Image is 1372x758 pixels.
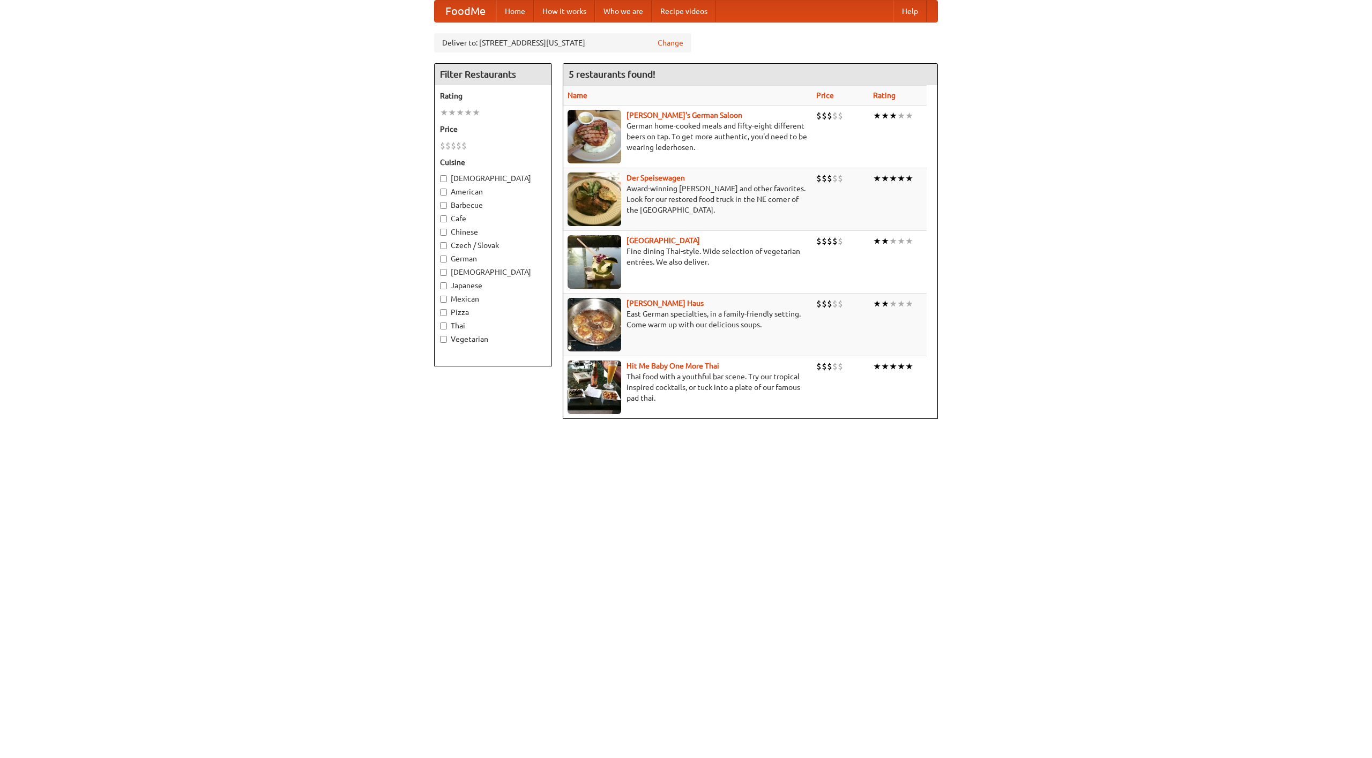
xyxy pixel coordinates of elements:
[496,1,534,22] a: Home
[652,1,716,22] a: Recipe videos
[627,236,700,245] a: [GEOGRAPHIC_DATA]
[905,110,913,122] li: ★
[472,107,480,118] li: ★
[440,280,546,291] label: Japanese
[905,235,913,247] li: ★
[568,298,621,351] img: kohlhaus.jpg
[440,91,546,101] h5: Rating
[568,183,808,215] p: Award-winning [PERSON_NAME] and other favorites. Look for our restored food truck in the NE corne...
[627,174,685,182] a: Der Speisewagen
[838,298,843,310] li: $
[568,91,587,100] a: Name
[534,1,595,22] a: How it works
[445,140,451,152] li: $
[881,110,889,122] li: ★
[568,246,808,267] p: Fine dining Thai-style. Wide selection of vegetarian entrées. We also deliver.
[440,189,447,196] input: American
[440,200,546,211] label: Barbecue
[889,361,897,372] li: ★
[822,172,827,184] li: $
[881,172,889,184] li: ★
[816,91,834,100] a: Price
[440,256,447,262] input: German
[595,1,652,22] a: Who we are
[568,309,808,330] p: East German specialties, in a family-friendly setting. Come warm up with our delicious soups.
[897,172,905,184] li: ★
[873,110,881,122] li: ★
[440,202,447,209] input: Barbecue
[816,298,822,310] li: $
[440,242,447,249] input: Czech / Slovak
[627,299,704,307] a: [PERSON_NAME] Haus
[448,107,456,118] li: ★
[440,124,546,134] h5: Price
[873,361,881,372] li: ★
[827,110,832,122] li: $
[889,110,897,122] li: ★
[440,282,447,289] input: Japanese
[832,235,838,247] li: $
[827,235,832,247] li: $
[568,361,621,414] img: babythai.jpg
[568,235,621,289] img: satay.jpg
[568,172,621,226] img: speisewagen.jpg
[905,361,913,372] li: ★
[873,91,896,100] a: Rating
[568,121,808,153] p: German home-cooked meals and fifty-eight different beers on tap. To get more authentic, you'd nee...
[832,361,838,372] li: $
[881,298,889,310] li: ★
[440,157,546,168] h5: Cuisine
[440,175,447,182] input: [DEMOGRAPHIC_DATA]
[816,110,822,122] li: $
[832,172,838,184] li: $
[897,110,905,122] li: ★
[889,235,897,247] li: ★
[435,1,496,22] a: FoodMe
[440,186,546,197] label: American
[440,334,546,344] label: Vegetarian
[440,107,448,118] li: ★
[816,361,822,372] li: $
[822,235,827,247] li: $
[627,362,719,370] a: Hit Me Baby One More Thai
[461,140,467,152] li: $
[440,240,546,251] label: Czech / Slovak
[838,361,843,372] li: $
[440,309,447,316] input: Pizza
[838,172,843,184] li: $
[822,298,827,310] li: $
[897,235,905,247] li: ★
[897,298,905,310] li: ★
[440,336,447,343] input: Vegetarian
[440,140,445,152] li: $
[440,253,546,264] label: German
[456,140,461,152] li: $
[905,172,913,184] li: ★
[897,361,905,372] li: ★
[440,227,546,237] label: Chinese
[873,298,881,310] li: ★
[889,172,897,184] li: ★
[440,320,546,331] label: Thai
[822,361,827,372] li: $
[440,307,546,318] label: Pizza
[440,213,546,224] label: Cafe
[568,110,621,163] img: esthers.jpg
[881,361,889,372] li: ★
[832,110,838,122] li: $
[451,140,456,152] li: $
[838,110,843,122] li: $
[627,111,742,119] a: [PERSON_NAME]'s German Saloon
[816,172,822,184] li: $
[440,294,546,304] label: Mexican
[440,229,447,236] input: Chinese
[822,110,827,122] li: $
[434,33,691,52] div: Deliver to: [STREET_ADDRESS][US_STATE]
[440,173,546,184] label: [DEMOGRAPHIC_DATA]
[569,69,655,79] ng-pluralize: 5 restaurants found!
[873,172,881,184] li: ★
[873,235,881,247] li: ★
